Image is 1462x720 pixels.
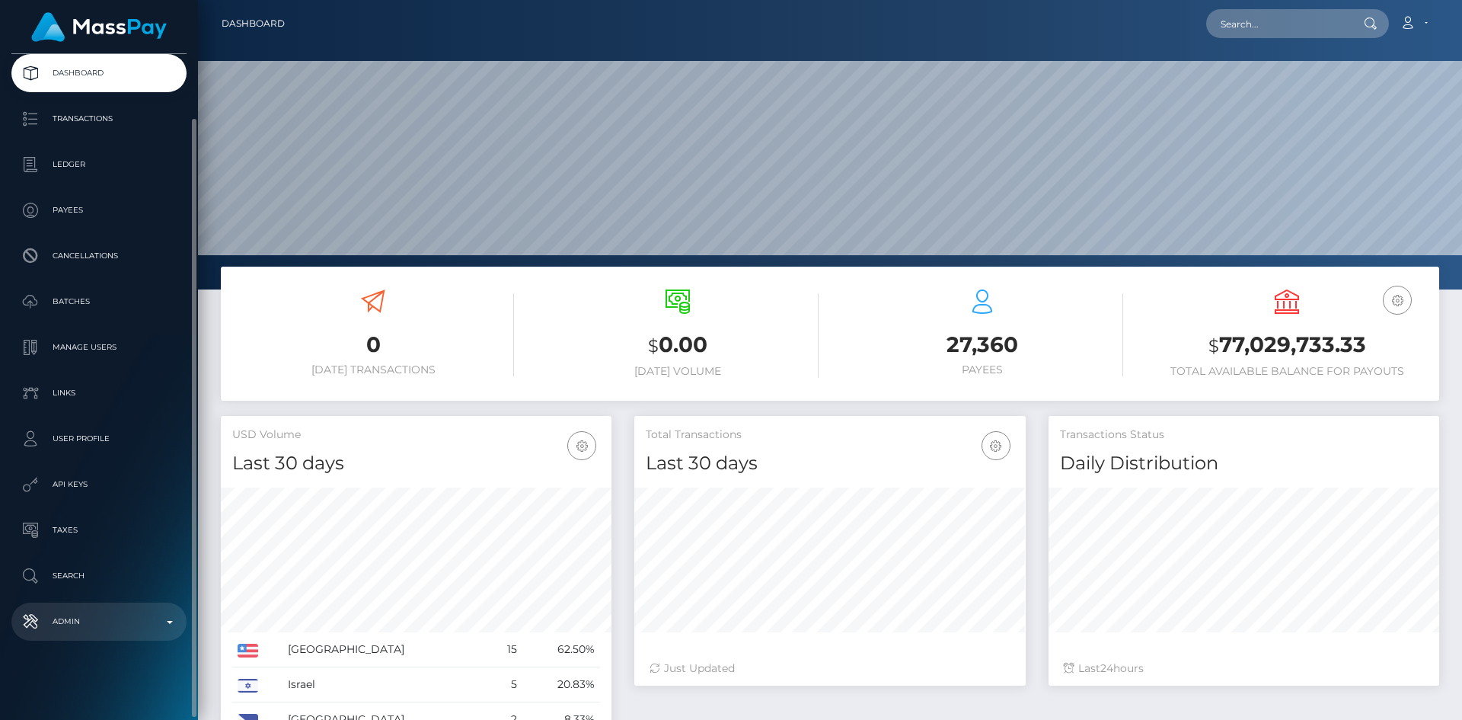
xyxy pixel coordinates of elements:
[11,420,187,458] a: User Profile
[18,427,180,450] p: User Profile
[841,330,1123,360] h3: 27,360
[489,667,522,702] td: 5
[283,632,489,667] td: [GEOGRAPHIC_DATA]
[648,335,659,357] small: $
[646,450,1014,477] h4: Last 30 days
[522,632,600,667] td: 62.50%
[11,511,187,549] a: Taxes
[232,450,600,477] h4: Last 30 days
[522,667,600,702] td: 20.83%
[11,100,187,138] a: Transactions
[1206,9,1349,38] input: Search...
[11,191,187,229] a: Payees
[11,54,187,92] a: Dashboard
[11,237,187,275] a: Cancellations
[232,427,600,443] h5: USD Volume
[18,565,180,587] p: Search
[232,363,514,376] h6: [DATE] Transactions
[31,12,167,42] img: MassPay Logo
[646,427,1014,443] h5: Total Transactions
[11,283,187,321] a: Batches
[222,8,285,40] a: Dashboard
[537,330,819,361] h3: 0.00
[11,328,187,366] a: Manage Users
[489,632,522,667] td: 15
[1146,365,1428,378] h6: Total Available Balance for Payouts
[537,365,819,378] h6: [DATE] Volume
[11,374,187,412] a: Links
[1060,427,1428,443] h5: Transactions Status
[283,667,489,702] td: Israel
[11,557,187,595] a: Search
[1146,330,1428,361] h3: 77,029,733.33
[18,610,180,633] p: Admin
[238,679,258,693] img: IL.png
[18,199,180,222] p: Payees
[18,519,180,542] p: Taxes
[238,644,258,658] img: US.png
[1100,661,1113,675] span: 24
[232,330,514,360] h3: 0
[11,146,187,184] a: Ledger
[18,290,180,313] p: Batches
[18,153,180,176] p: Ledger
[650,661,1010,677] div: Just Updated
[18,473,180,496] p: API Keys
[1064,661,1424,677] div: Last hours
[18,336,180,359] p: Manage Users
[18,62,180,85] p: Dashboard
[11,466,187,504] a: API Keys
[1208,335,1219,357] small: $
[1060,450,1428,477] h4: Daily Distribution
[18,245,180,267] p: Cancellations
[841,363,1123,376] h6: Payees
[18,382,180,405] p: Links
[11,603,187,641] a: Admin
[18,107,180,130] p: Transactions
